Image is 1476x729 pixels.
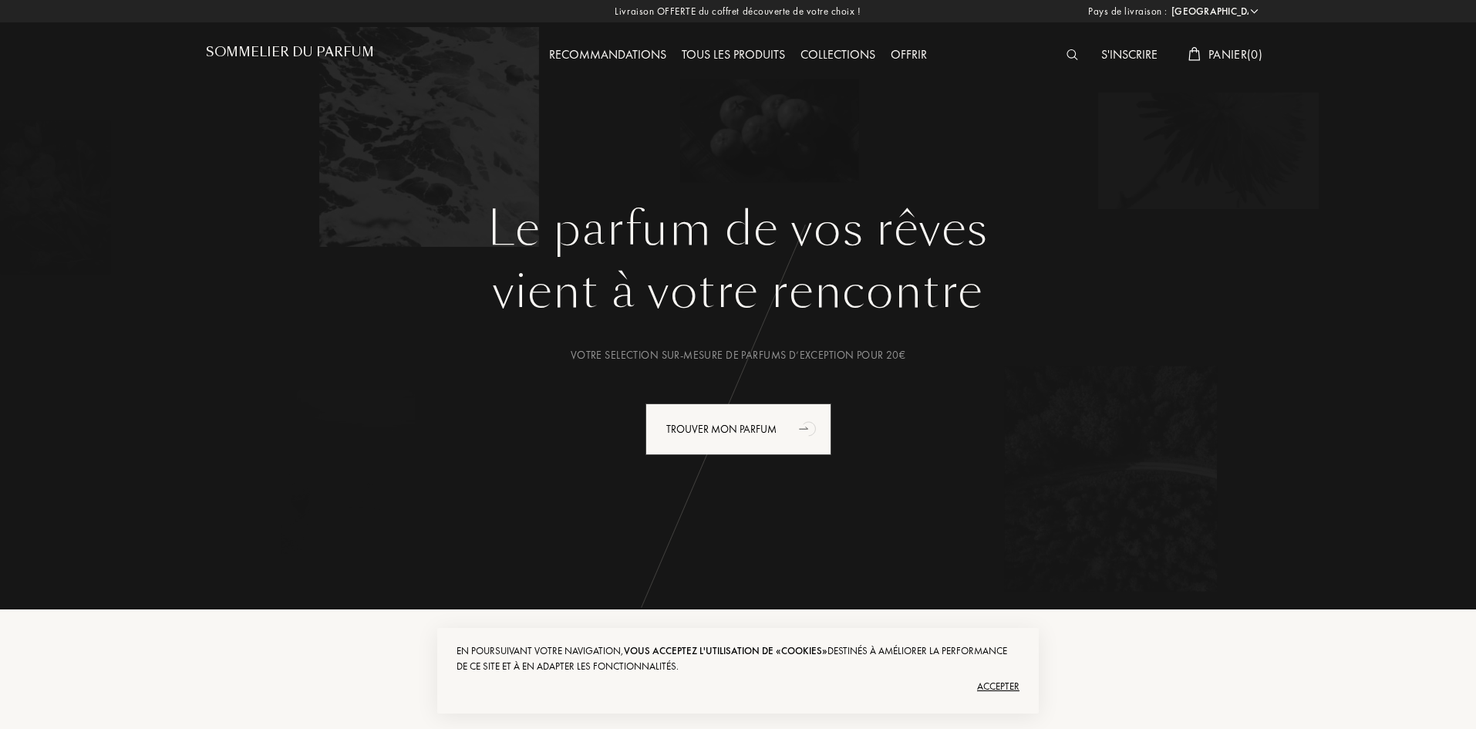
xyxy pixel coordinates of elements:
div: Collections [793,46,883,66]
h1: Le parfum de vos rêves [217,201,1259,257]
div: Votre selection sur-mesure de parfums d’exception pour 20€ [217,347,1259,363]
img: search_icn_white.svg [1067,49,1078,60]
div: Recommandations [541,46,674,66]
div: Tous les produits [674,46,793,66]
div: S'inscrire [1094,46,1165,66]
div: Offrir [883,46,935,66]
div: Accepter [457,674,1019,699]
div: animation [794,413,824,444]
div: En poursuivant votre navigation, destinés à améliorer la performance de ce site et à en adapter l... [457,643,1019,674]
h1: Sommelier du Parfum [206,45,374,59]
a: Trouver mon parfumanimation [634,403,843,455]
a: Tous les produits [674,46,793,62]
a: Sommelier du Parfum [206,45,374,66]
span: Panier ( 0 ) [1208,46,1262,62]
a: Offrir [883,46,935,62]
div: vient à votre rencontre [217,257,1259,326]
span: Pays de livraison : [1088,4,1168,19]
a: S'inscrire [1094,46,1165,62]
a: Recommandations [541,46,674,62]
a: Collections [793,46,883,62]
img: cart_white.svg [1188,47,1201,61]
div: Trouver mon parfum [645,403,831,455]
span: vous acceptez l'utilisation de «cookies» [624,644,827,657]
